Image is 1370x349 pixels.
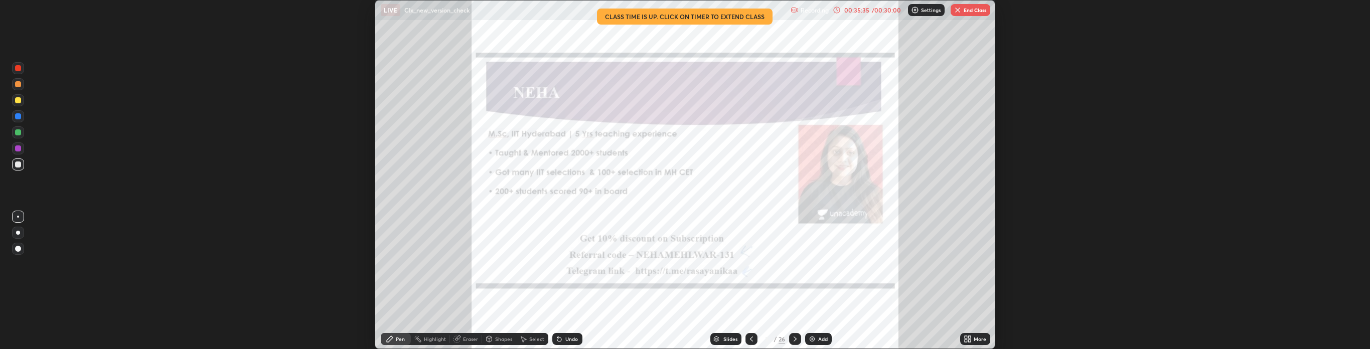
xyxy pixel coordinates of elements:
div: Undo [565,336,578,341]
p: LIVE [384,6,397,14]
button: End Class [951,4,990,16]
div: 00:35:35 [843,7,871,13]
div: 5 [762,336,772,342]
div: 26 [779,334,785,343]
div: Add [818,336,828,341]
div: / 00:30:00 [871,7,902,13]
img: end-class-cross [954,6,962,14]
div: Slides [723,336,737,341]
p: Clx_new_version_check [404,6,470,14]
div: Select [529,336,544,341]
p: Recording [801,7,829,14]
p: Settings [921,8,941,13]
div: Highlight [424,336,446,341]
div: Eraser [463,336,478,341]
div: Shapes [495,336,512,341]
div: More [974,336,986,341]
div: / [774,336,777,342]
img: add-slide-button [808,335,816,343]
img: recording.375f2c34.svg [791,6,799,14]
img: class-settings-icons [911,6,919,14]
div: Pen [396,336,405,341]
